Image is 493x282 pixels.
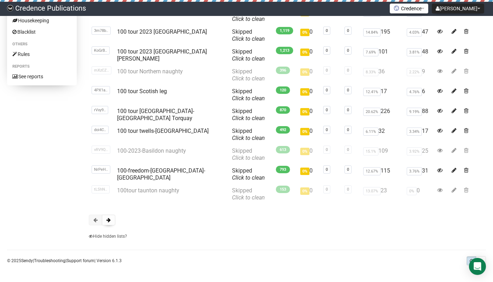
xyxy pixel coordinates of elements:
span: 3.92% [407,147,422,156]
span: 153 [276,186,290,193]
a: 0 [326,108,328,112]
span: 3.81% [407,48,422,56]
td: 0 [297,85,320,105]
span: Skipped [232,108,265,122]
a: 100 tour 2023 [GEOGRAPHIC_DATA] [117,28,207,35]
a: 0 [347,88,349,92]
a: 100 tour Northern naughty [117,68,183,75]
span: 0% [300,88,309,96]
a: Click to clean [232,16,265,22]
td: 25 [404,145,434,164]
span: 0% [300,128,309,135]
span: 1,213 [276,47,293,54]
a: 0 [347,28,349,33]
span: 15.1% [363,147,378,156]
a: 0 [326,147,328,152]
a: 0 [347,108,349,112]
a: 0 [326,68,328,73]
td: 109 [360,145,404,164]
span: rVxy9.. [92,106,108,114]
td: 23 [360,184,404,204]
span: Skipped [232,128,265,141]
td: 0 [297,26,320,45]
p: © 2025 | | | Version 6.1.3 [7,257,122,265]
a: 0 [326,128,328,132]
td: 48 [404,45,434,65]
li: Reports [7,62,77,71]
span: doi4C.. [92,126,109,134]
span: 120 [276,86,290,94]
span: 9.19% [407,108,422,116]
div: Open Intercom Messenger [469,258,486,275]
td: 115 [360,164,404,184]
span: 12.41% [363,88,381,96]
td: 9 [404,65,434,85]
span: 0% [300,148,309,155]
span: 0% [407,187,417,195]
a: Click to clean [232,115,265,122]
span: 4.76% [407,88,422,96]
span: 0% [300,68,309,76]
td: 47 [404,26,434,45]
span: 14.84% [363,28,381,36]
a: Sendy [21,258,33,263]
a: Click to clean [232,35,265,42]
span: 3.76% [407,167,422,175]
td: 195 [360,26,404,45]
a: 0 [347,147,349,152]
li: Others [7,40,77,49]
span: 0% [300,49,309,56]
button: [PERSON_NAME] [432,4,484,13]
span: 0% [300,187,309,195]
span: 0% [300,108,309,115]
span: 396 [276,67,290,74]
span: 4.03% [407,28,422,36]
a: Blacklist [7,26,77,38]
span: vRV9Q.. [92,146,110,154]
span: 870 [276,106,290,114]
span: 0% [300,29,309,36]
td: 0 [297,65,320,85]
td: 31 [404,164,434,184]
span: NrPeH.. [92,165,110,174]
span: 793 [276,166,290,173]
a: Click to clean [232,154,265,161]
span: 613 [276,146,290,153]
td: 226 [360,105,404,125]
span: 7.69% [363,48,378,56]
a: Housekeeping [7,15,77,26]
td: 0 [297,184,320,204]
td: 88 [404,105,434,125]
a: 100-freedom-[GEOGRAPHIC_DATA]-[GEOGRAPHIC_DATA] [117,167,205,181]
a: 0 [326,88,328,92]
a: 100tour taunton naughty [117,187,179,194]
a: Support forum [66,258,94,263]
span: Skipped [232,167,265,181]
a: 100 tour [GEOGRAPHIC_DATA]-[GEOGRAPHIC_DATA] Torquay [117,108,194,122]
a: 100 tour twells-[GEOGRAPHIC_DATA] [117,128,209,134]
span: 1,119 [276,27,293,34]
a: 0 [347,68,349,73]
td: 17 [360,85,404,105]
span: 3m78b.. [92,27,111,35]
span: Skipped [232,68,265,82]
td: 0 [297,145,320,164]
a: 100 tour 2023 [GEOGRAPHIC_DATA][PERSON_NAME] [117,48,207,62]
td: 0 [297,45,320,65]
span: Skipped [232,187,265,201]
a: 0 [347,187,349,192]
span: 4PX1a.. [92,86,110,94]
a: 0 [326,167,328,172]
span: KoGrB.. [92,46,110,55]
img: 014c4fb6c76d8aefd1845f33fd15ecf9 [7,5,13,11]
a: 0 [347,48,349,53]
span: 492 [276,126,290,134]
td: 36 [360,65,404,85]
span: Skipped [232,28,265,42]
span: 12.67% [363,167,381,175]
span: 8.33% [363,68,378,76]
span: Skipped [232,48,265,62]
td: 32 [360,125,404,145]
a: 0 [347,128,349,132]
a: 0 [326,187,328,192]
